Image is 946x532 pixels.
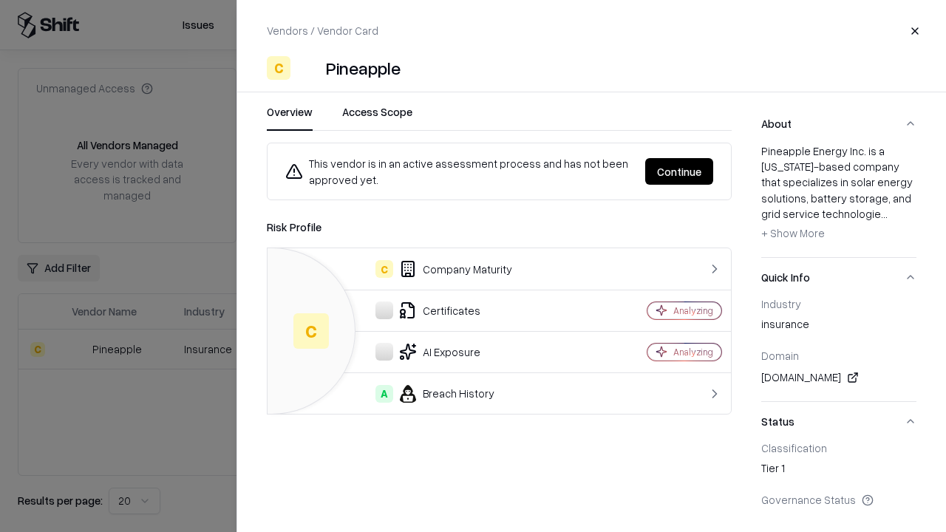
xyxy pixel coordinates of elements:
button: Status [761,402,916,441]
button: + Show More [761,222,825,245]
button: Quick Info [761,258,916,297]
div: insurance [761,316,916,337]
button: Continue [645,158,713,185]
div: C [267,56,290,80]
div: Classification [761,441,916,454]
div: Pineapple [326,56,401,80]
div: Breach History [279,385,596,403]
div: [DOMAIN_NAME] [761,369,916,386]
img: Pineapple [296,56,320,80]
div: Industry [761,297,916,310]
div: Pineapple Energy Inc. is a [US_STATE]-based company that specializes in solar energy solutions, b... [761,143,916,245]
div: Tier 1 [761,460,916,481]
div: Certificates [279,301,596,319]
span: ... [881,207,888,220]
div: C [375,260,393,278]
div: A [375,385,393,403]
div: Company Maturity [279,260,596,278]
div: Quick Info [761,297,916,401]
div: This vendor is in an active assessment process and has not been approved yet. [285,155,633,188]
span: + Show More [761,226,825,239]
div: Analyzing [673,346,713,358]
button: Overview [267,104,313,131]
div: Governance Status [761,493,916,506]
button: About [761,104,916,143]
p: Vendors / Vendor Card [267,23,378,38]
div: Analyzing [673,304,713,317]
div: About [761,143,916,257]
div: AI Exposure [279,343,596,361]
div: Domain [761,349,916,362]
div: Risk Profile [267,218,732,236]
button: Access Scope [342,104,412,131]
div: C [293,313,329,349]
